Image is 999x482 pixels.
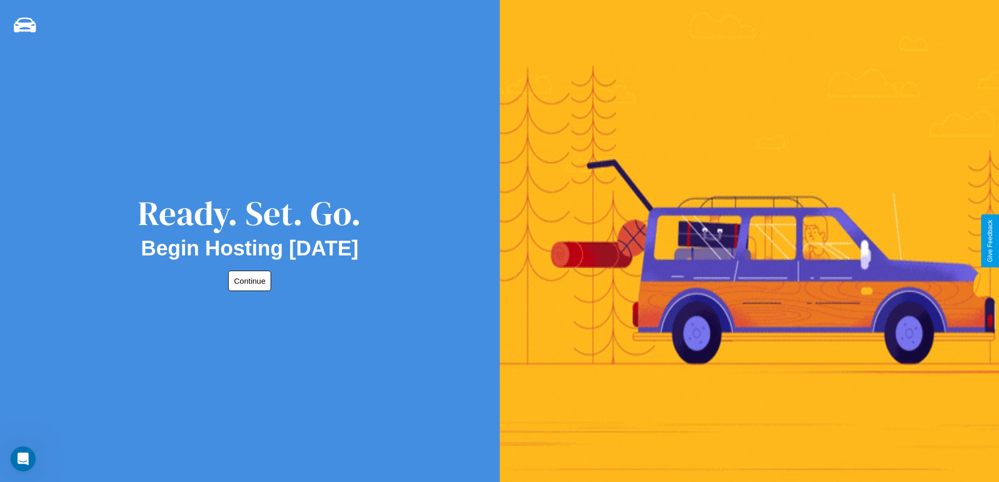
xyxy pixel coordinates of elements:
button: Continue [228,271,271,291]
div: Give Feedback [986,220,994,262]
iframe: Intercom live chat [10,446,36,472]
h2: Begin Hosting [DATE] [141,237,359,260]
div: Ready. Set. Go. [138,190,361,237]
